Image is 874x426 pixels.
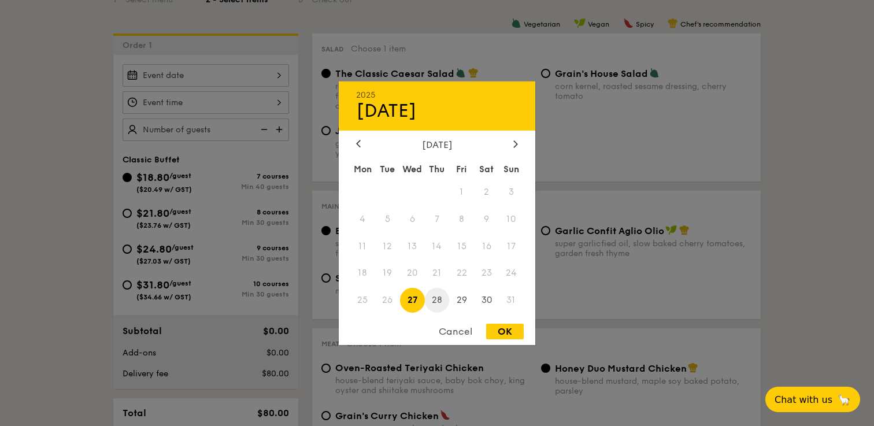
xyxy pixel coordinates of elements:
span: 20 [400,261,425,286]
div: [DATE] [356,99,518,121]
span: 1 [449,179,474,204]
span: 30 [474,288,499,313]
span: 18 [350,261,375,286]
span: 21 [425,261,450,286]
span: 5 [375,206,400,231]
span: 4 [350,206,375,231]
span: Chat with us [775,394,832,405]
span: 31 [499,288,524,313]
span: 6 [400,206,425,231]
div: Tue [375,158,400,179]
span: 3 [499,179,524,204]
span: 11 [350,234,375,258]
span: 29 [449,288,474,313]
span: 13 [400,234,425,258]
div: Mon [350,158,375,179]
span: 26 [375,288,400,313]
div: Sat [474,158,499,179]
div: Sun [499,158,524,179]
div: Cancel [427,324,484,339]
span: 7 [425,206,450,231]
span: 12 [375,234,400,258]
span: 10 [499,206,524,231]
span: 14 [425,234,450,258]
div: Thu [425,158,450,179]
span: 24 [499,261,524,286]
span: 🦙 [837,393,851,406]
div: OK [486,324,524,339]
span: 28 [425,288,450,313]
span: 8 [449,206,474,231]
div: Wed [400,158,425,179]
div: [DATE] [356,139,518,150]
div: Fri [449,158,474,179]
div: 2025 [356,90,518,99]
span: 19 [375,261,400,286]
span: 16 [474,234,499,258]
span: 22 [449,261,474,286]
span: 15 [449,234,474,258]
span: 2 [474,179,499,204]
span: 27 [400,288,425,313]
span: 23 [474,261,499,286]
span: 17 [499,234,524,258]
span: 25 [350,288,375,313]
button: Chat with us🦙 [765,387,860,412]
span: 9 [474,206,499,231]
